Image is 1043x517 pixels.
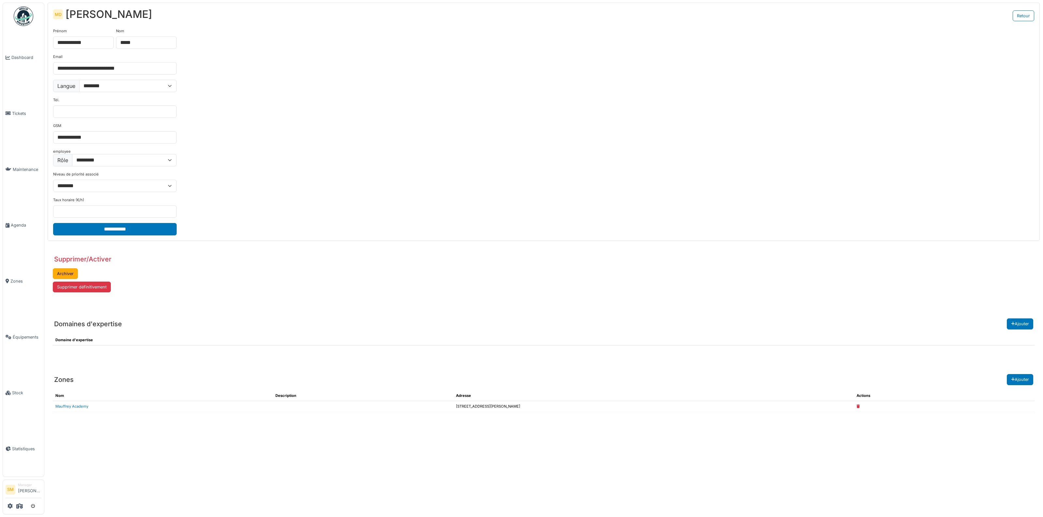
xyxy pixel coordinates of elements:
[12,390,41,396] span: Stock
[53,97,59,103] label: Tél.
[53,268,78,279] button: Archiver
[12,446,41,452] span: Statistiques
[6,485,15,495] li: SM
[54,376,74,384] h3: Zones
[54,255,111,263] h3: Supprimer/Activer
[14,7,33,26] img: Badge_color-CXgf-gQk.svg
[53,28,67,34] label: Prénom
[11,222,41,228] span: Agenda
[53,154,72,166] label: Rôle
[53,80,80,92] label: Langue
[1013,10,1034,21] a: Retour
[53,172,99,177] label: Niveau de priorité associé
[13,334,41,340] span: Équipements
[3,86,44,142] a: Tickets
[3,365,44,421] a: Stock
[3,141,44,197] a: Maintenance
[55,404,88,409] a: Mauffrey Academy
[18,482,41,496] li: [PERSON_NAME]
[273,390,453,401] th: Description
[3,309,44,365] a: Équipements
[13,166,41,173] span: Maintenance
[53,335,1035,345] th: Domaine d'expertise
[3,30,44,86] a: Dashboard
[53,282,111,292] button: Supprimer définitivement
[53,54,63,60] label: Email
[12,110,41,117] span: Tickets
[53,28,177,235] form: employee
[1007,374,1033,385] button: Ajouter
[453,390,854,401] th: Adresse
[18,482,41,487] div: Manager
[53,390,273,401] th: Nom
[53,197,84,203] label: Taux horaire (€/h)
[3,253,44,309] a: Zones
[1007,318,1033,329] button: Ajouter
[3,421,44,477] a: Statistiques
[66,8,152,21] div: [PERSON_NAME]
[453,401,854,412] td: [STREET_ADDRESS][PERSON_NAME]
[11,54,41,61] span: Dashboard
[54,320,122,328] h3: Domaines d'expertise
[10,278,41,284] span: Zones
[854,390,1035,401] th: Actions
[6,482,41,498] a: SM Manager[PERSON_NAME]
[53,123,61,129] label: GSM
[116,28,124,34] label: Nom
[53,9,63,19] div: MD
[3,197,44,253] a: Agenda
